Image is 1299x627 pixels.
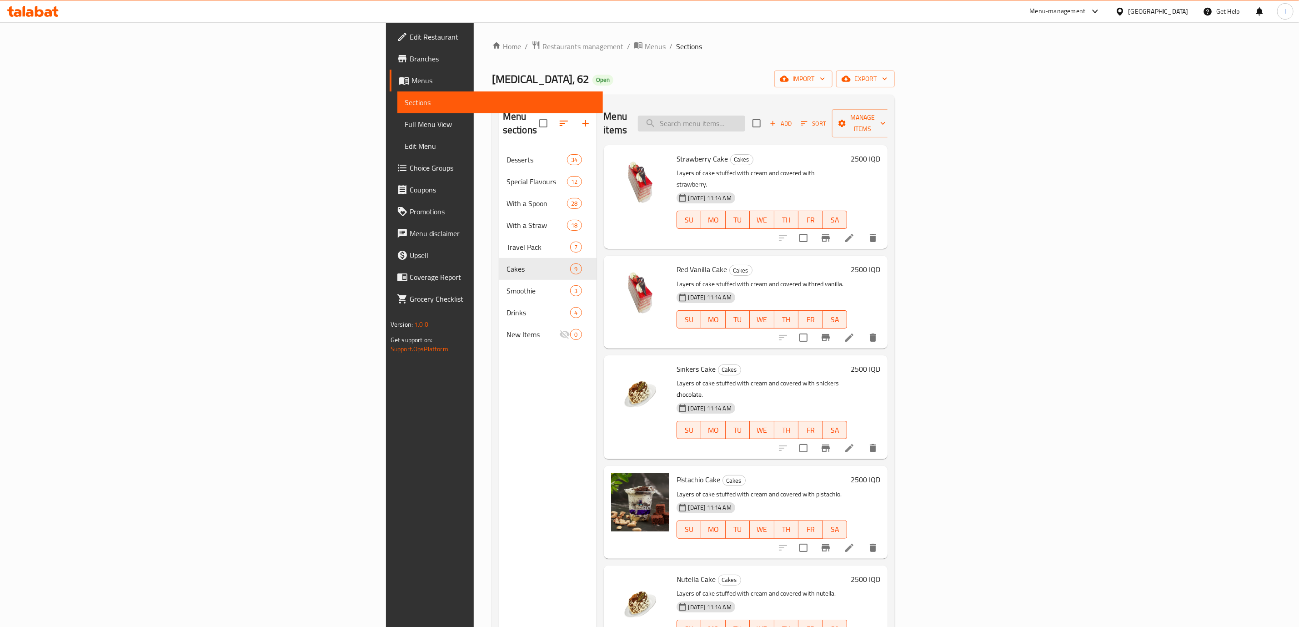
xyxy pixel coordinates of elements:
span: Cakes [731,154,753,165]
button: MO [701,211,726,229]
span: SU [681,523,697,536]
span: Cakes [718,364,741,375]
span: Select to update [794,328,813,347]
div: Special Flavours [507,176,567,187]
div: With a Spoon [507,198,567,209]
button: Sort [799,116,828,131]
span: Coverage Report [410,272,596,283]
button: TH [774,421,799,439]
button: MO [701,521,726,539]
div: Desserts [507,154,567,165]
span: export [843,73,888,85]
span: Version: [391,319,413,330]
span: WE [753,213,771,227]
a: Edit menu item [844,233,855,243]
button: Branch-specific-item [815,327,837,349]
button: TH [774,211,799,229]
div: items [570,263,582,274]
span: [DATE] 11:14 AM [685,293,735,302]
div: Menu-management [1030,6,1086,17]
div: New Items0 [499,324,597,345]
span: 28 [567,199,581,208]
span: Select section [747,114,766,133]
button: delete [862,437,884,459]
button: Branch-specific-item [815,437,837,459]
p: Layers of cake stuffed with cream and covered with pistachio. [677,489,848,500]
img: Sinkers Cake [611,363,669,421]
div: Drinks [507,307,570,318]
span: WE [753,523,771,536]
a: Branches [390,48,603,70]
h6: 2500 IQD [851,263,880,276]
span: l [1284,6,1286,16]
button: Add section [575,112,597,134]
div: Special Flavours12 [499,171,597,192]
span: New Items [507,329,559,340]
button: SU [677,521,701,539]
button: SA [823,211,848,229]
span: 0 [571,330,581,339]
button: export [836,71,895,87]
a: Edit menu item [844,443,855,454]
span: 34 [567,156,581,164]
span: Select to update [794,439,813,458]
a: Coupons [390,179,603,201]
a: Sections [397,91,603,113]
div: Desserts34 [499,149,597,171]
button: SU [677,310,701,329]
span: 18 [567,221,581,230]
button: WE [750,310,774,329]
span: 4 [571,308,581,317]
span: TH [778,424,795,437]
button: TH [774,521,799,539]
span: Menus [645,41,666,52]
span: SA [827,523,844,536]
span: Manage items [839,112,886,135]
button: SA [823,521,848,539]
span: TU [729,424,747,437]
a: Menus [390,70,603,91]
span: SA [827,424,844,437]
span: [DATE] 11:14 AM [685,603,735,612]
span: Sort [801,118,826,129]
a: Full Menu View [397,113,603,135]
div: Drinks4 [499,302,597,324]
a: Upsell [390,244,603,266]
div: Cakes [507,263,570,274]
a: Support.OpsPlatform [391,343,448,355]
nav: Menu sections [499,145,597,349]
a: Menus [634,40,666,52]
span: FR [802,213,819,227]
button: delete [862,227,884,249]
p: Layers of cake stuffed with cream and covered with nutella. [677,588,848,599]
a: Edit Restaurant [390,26,603,48]
span: Red Vanilla Cake [677,263,727,276]
span: Cakes [730,265,752,276]
button: FR [798,421,823,439]
span: MO [705,213,722,227]
div: With a Straw18 [499,214,597,236]
div: items [570,307,582,318]
span: SU [681,213,697,227]
span: TH [778,523,795,536]
span: Edit Menu [405,141,596,152]
span: [DATE] 11:14 AM [685,503,735,512]
button: TH [774,310,799,329]
div: items [570,329,582,340]
span: Nutella Cake [677,572,716,586]
button: FR [798,521,823,539]
div: items [570,285,582,296]
p: Layers of cake stuffed with cream and covered with strawberry. [677,167,848,190]
button: MO [701,421,726,439]
button: MO [701,310,726,329]
button: WE [750,211,774,229]
span: MO [705,313,722,326]
a: Edit Menu [397,135,603,157]
span: Upsell [410,250,596,261]
h6: 2500 IQD [851,473,880,486]
div: items [567,220,582,231]
div: Cakes [718,575,741,586]
span: Choice Groups [410,162,596,173]
button: SU [677,211,701,229]
span: 7 [571,243,581,252]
